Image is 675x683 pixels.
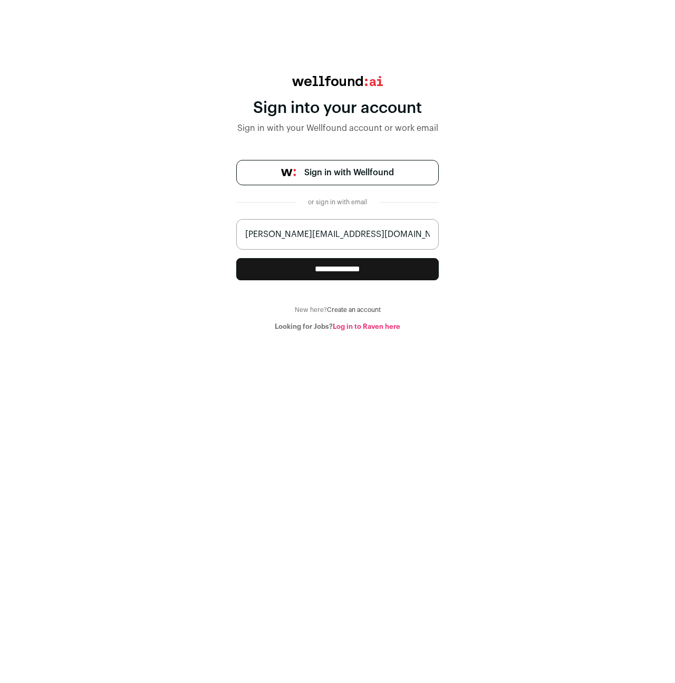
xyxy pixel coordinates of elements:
div: Looking for Jobs? [236,322,439,331]
div: or sign in with email [304,198,371,206]
img: wellfound-symbol-flush-black-fb3c872781a75f747ccb3a119075da62bfe97bd399995f84a933054e44a575c4.png [281,169,296,176]
div: New here? [236,306,439,314]
a: Sign in with Wellfound [236,160,439,185]
img: wellfound:ai [292,76,383,86]
div: Sign in with your Wellfound account or work email [236,122,439,135]
a: Create an account [327,307,381,313]
input: name@work-email.com [236,219,439,250]
div: Sign into your account [236,99,439,118]
span: Sign in with Wellfound [304,166,394,179]
a: Log in to Raven here [333,323,400,330]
